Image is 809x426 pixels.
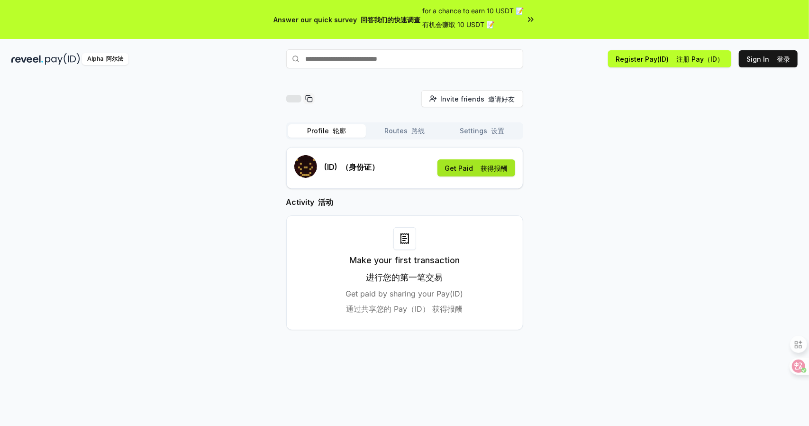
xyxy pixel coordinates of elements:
[346,304,463,314] font: 通过共享您的 Pay（ID） 获得报酬
[676,55,724,63] font: 注册 Pay（ID）
[423,6,524,33] span: for a chance to earn 10 USDT 📝
[437,159,515,176] button: Get Paid 获得报酬
[444,124,521,138] button: Settings
[82,53,128,65] div: Alpha
[491,127,505,135] font: 设置
[288,124,366,138] button: Profile
[361,16,421,24] font: 回答我们的快速调查
[421,90,523,107] button: Invite friends 邀请好友
[325,161,380,173] p: (ID)
[318,197,334,207] font: 活动
[777,55,790,63] font: 登录
[274,15,421,25] span: Answer our quick survey
[481,164,508,172] font: 获得报酬
[366,272,443,282] font: 进行您的第一笔交易
[349,254,460,288] h3: Make your first transaction
[106,55,123,62] font: 阿尔法
[608,50,731,67] button: Register Pay(ID) 注册 Pay（ID）
[346,288,464,318] p: Get paid by sharing your Pay(ID)
[423,20,495,28] font: 有机会赚取 10 USDT 📝
[45,53,80,65] img: pay_id
[739,50,798,67] button: Sign In 登录
[286,196,523,208] h2: Activity
[333,127,346,135] font: 轮廓
[489,95,515,103] font: 邀请好友
[342,162,380,172] font: （身份证）
[366,124,444,138] button: Routes
[411,127,425,135] font: 路线
[441,94,515,104] span: Invite friends
[11,53,43,65] img: reveel_dark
